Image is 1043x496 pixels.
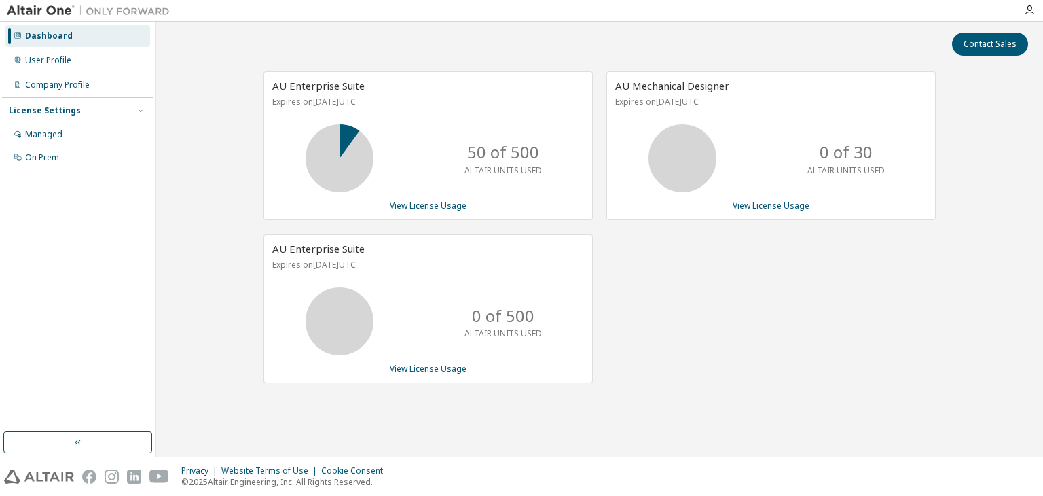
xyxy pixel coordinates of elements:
[467,141,539,164] p: 50 of 500
[272,79,365,92] span: AU Enterprise Suite
[181,465,221,476] div: Privacy
[25,152,59,163] div: On Prem
[464,327,542,339] p: ALTAIR UNITS USED
[25,55,71,66] div: User Profile
[105,470,119,484] img: instagram.svg
[9,105,81,116] div: License Settings
[25,31,73,41] div: Dashboard
[25,79,90,90] div: Company Profile
[272,242,365,255] span: AU Enterprise Suite
[733,200,809,211] a: View License Usage
[25,129,62,140] div: Managed
[82,470,96,484] img: facebook.svg
[390,200,466,211] a: View License Usage
[127,470,141,484] img: linkedin.svg
[221,465,321,476] div: Website Terms of Use
[390,363,466,374] a: View License Usage
[807,164,885,176] p: ALTAIR UNITS USED
[615,96,923,107] p: Expires on [DATE] UTC
[272,96,581,107] p: Expires on [DATE] UTC
[464,164,542,176] p: ALTAIR UNITS USED
[321,465,391,476] div: Cookie Consent
[615,79,729,92] span: AU Mechanical Designer
[4,470,74,484] img: altair_logo.svg
[7,4,177,18] img: Altair One
[272,259,581,270] p: Expires on [DATE] UTC
[472,304,534,327] p: 0 of 500
[149,470,169,484] img: youtube.svg
[952,33,1028,56] button: Contact Sales
[181,476,391,488] p: © 2025 Altair Engineering, Inc. All Rights Reserved.
[820,141,873,164] p: 0 of 30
